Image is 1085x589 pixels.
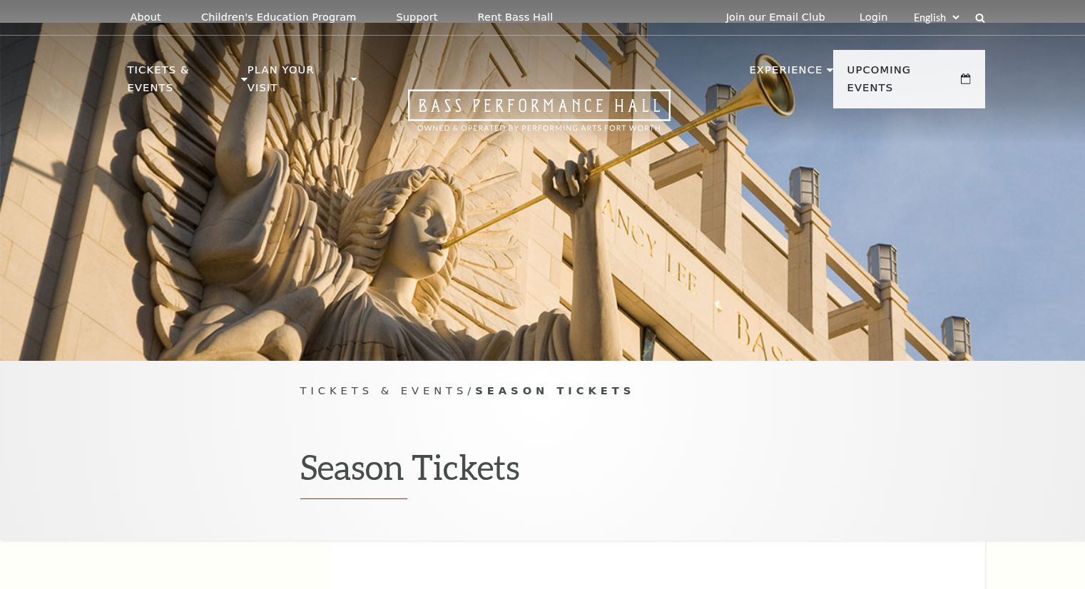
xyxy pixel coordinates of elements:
p: / [300,382,785,400]
p: Upcoming Events [847,61,958,105]
span: Season Tickets [475,384,635,396]
p: Tickets & Events [128,61,238,105]
h1: Season Tickets [300,446,785,499]
select: Select: [911,11,962,24]
p: Support [397,11,438,24]
span: Tickets & Events [300,384,468,396]
p: About [131,11,161,24]
p: Experience [749,61,822,87]
p: Children's Education Program [201,11,357,24]
p: Plan Your Visit [248,61,347,105]
p: Rent Bass Hall [478,11,554,24]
